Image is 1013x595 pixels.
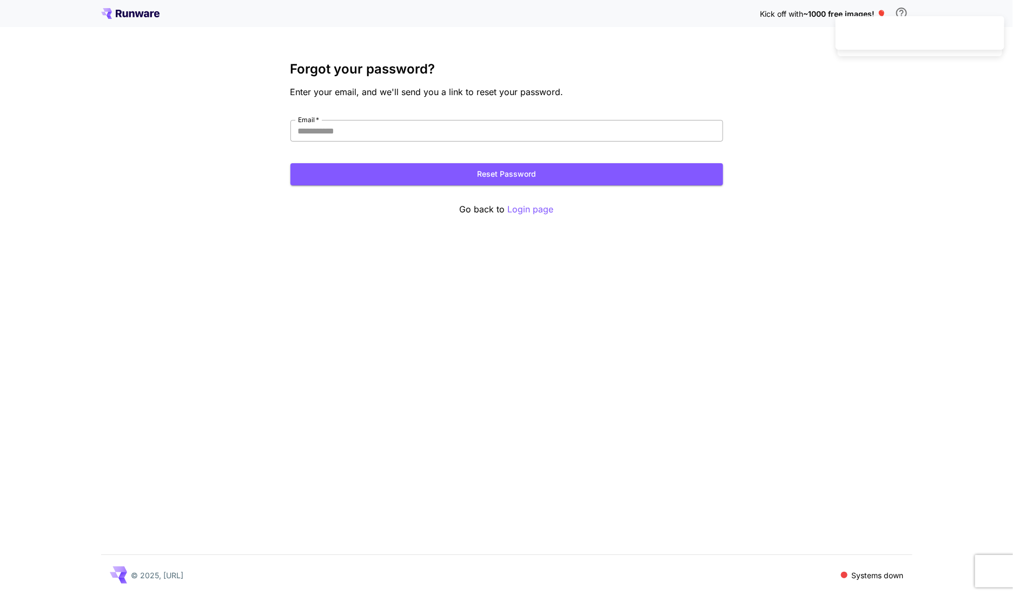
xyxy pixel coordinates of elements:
[891,2,912,24] button: In order to qualify for free credit, you need to sign up with a business email address and click ...
[290,62,723,77] h3: Forgot your password?
[290,203,723,216] p: Go back to
[760,9,804,18] span: Kick off with
[804,9,886,18] span: ~1000 free images! 🎈
[290,85,723,98] p: Enter your email, and we'll send you a link to reset your password.
[290,163,723,185] button: Reset Password
[131,570,184,581] p: © 2025, [URL]
[298,115,319,124] label: Email
[852,570,904,581] p: Systems down
[508,203,554,216] button: Login page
